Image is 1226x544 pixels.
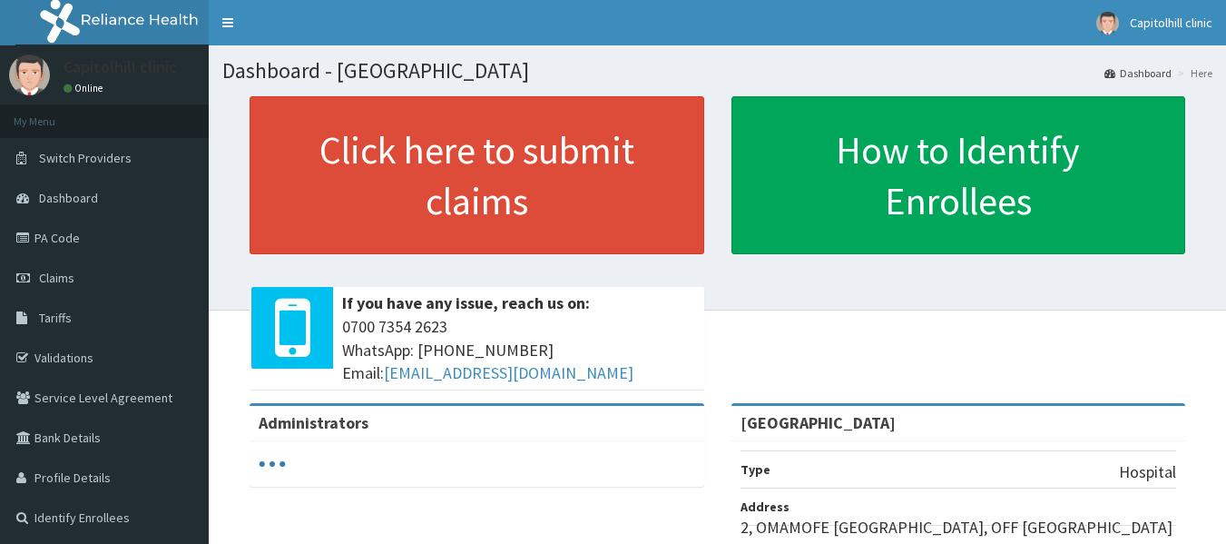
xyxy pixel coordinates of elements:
b: Address [741,499,790,515]
span: Dashboard [39,190,98,206]
p: Capitolhill clinic [64,59,177,75]
a: Dashboard [1104,65,1172,81]
strong: [GEOGRAPHIC_DATA] [741,412,896,433]
h1: Dashboard - [GEOGRAPHIC_DATA] [222,59,1212,83]
img: User Image [1096,12,1119,35]
svg: audio-loading [259,450,286,478]
img: User Image [9,54,50,95]
a: How to Identify Enrollees [731,96,1186,254]
a: Click here to submit claims [250,96,704,254]
p: Hospital [1119,460,1176,484]
span: 0700 7354 2623 WhatsApp: [PHONE_NUMBER] Email: [342,315,695,385]
b: Type [741,461,770,478]
b: If you have any issue, reach us on: [342,292,590,313]
span: Capitolhill clinic [1130,15,1212,31]
li: Here [1173,65,1212,81]
span: Switch Providers [39,150,132,166]
a: Online [64,82,107,94]
b: Administrators [259,412,368,433]
a: [EMAIL_ADDRESS][DOMAIN_NAME] [384,362,633,383]
span: Tariffs [39,310,72,326]
span: Claims [39,270,74,286]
